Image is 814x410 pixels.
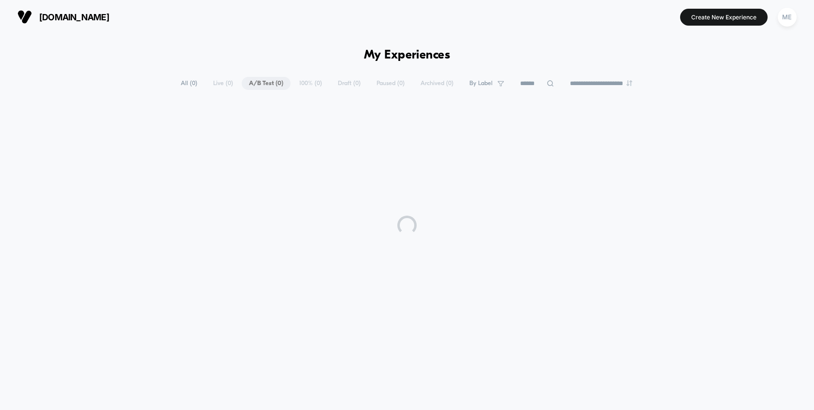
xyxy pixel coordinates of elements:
div: ME [778,8,797,27]
button: ME [775,7,799,27]
button: [DOMAIN_NAME] [15,9,112,25]
img: end [626,80,632,86]
span: All ( 0 ) [174,77,204,90]
h1: My Experiences [364,48,451,62]
span: By Label [469,80,493,87]
span: [DOMAIN_NAME] [39,12,109,22]
button: Create New Experience [680,9,768,26]
img: Visually logo [17,10,32,24]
